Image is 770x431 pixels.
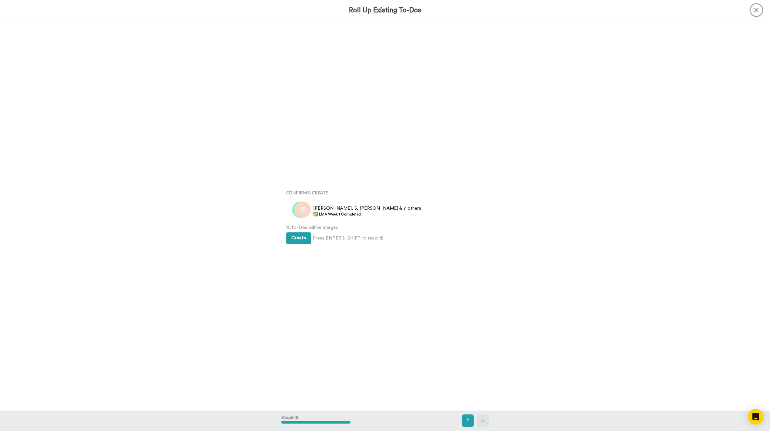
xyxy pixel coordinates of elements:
[313,235,384,241] span: Press ENTER (+ SHIFT to record)
[286,190,484,195] h4: Confirm & Create
[313,212,421,217] span: ✅ LMA Week 1 Completed
[281,411,350,430] div: Step 5 / 5
[293,202,309,218] img: sd.png
[286,232,311,244] button: Create
[292,202,308,218] img: hu.png
[349,6,421,14] h3: Roll Up Existing To-Dos
[291,236,306,240] span: Create
[748,409,764,425] div: Open Intercom Messenger
[295,202,311,218] img: ib.png
[313,205,421,212] span: [PERSON_NAME], S, [PERSON_NAME] & 7 others
[286,224,484,231] span: 10 To-Dos will be merged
